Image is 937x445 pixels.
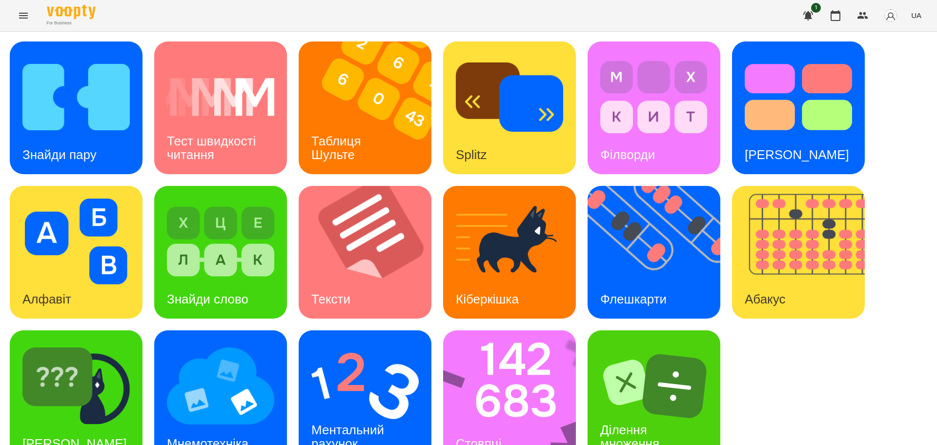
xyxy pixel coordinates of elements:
[22,343,130,429] img: Знайди Кіберкішку
[745,292,785,306] h3: Абакус
[167,292,248,306] h3: Знайди слово
[588,41,720,174] a: ФілвордиФілворди
[22,292,71,306] h3: Алфавіт
[12,4,35,27] button: Menu
[745,147,849,162] h3: [PERSON_NAME]
[732,41,865,174] a: Тест Струпа[PERSON_NAME]
[299,41,431,174] a: Таблиця ШультеТаблиця Шульте
[600,292,667,306] h3: Флешкарти
[745,54,852,140] img: Тест Струпа
[456,54,563,140] img: Splitz
[732,186,877,319] img: Абакус
[47,20,96,26] span: For Business
[311,292,350,306] h3: Тексти
[588,186,733,319] img: Флешкарти
[167,199,274,284] img: Знайди слово
[10,41,143,174] a: Знайди паруЗнайди пару
[22,54,130,140] img: Знайди пару
[907,6,925,24] button: UA
[600,343,708,429] img: Ділення множення
[154,41,287,174] a: Тест швидкості читанняТест швидкості читання
[456,292,519,306] h3: Кіберкішка
[600,54,708,140] img: Філворди
[600,147,655,162] h3: Філворди
[443,186,576,319] a: КіберкішкаКіберкішка
[732,186,865,319] a: АбакусАбакус
[456,147,487,162] h3: Splitz
[443,41,576,174] a: SplitzSplitz
[884,9,897,22] img: avatar_s.png
[311,134,365,162] h3: Таблиця Шульте
[311,343,419,429] img: Ментальний рахунок
[588,186,720,319] a: ФлешкартиФлешкарти
[456,199,563,284] img: Кіберкішка
[154,186,287,319] a: Знайди словоЗнайди слово
[10,186,143,319] a: АлфавітАлфавіт
[167,54,274,140] img: Тест швидкості читання
[167,134,259,162] h3: Тест швидкості читання
[299,186,431,319] a: ТекстиТексти
[167,343,274,429] img: Мнемотехніка
[22,199,130,284] img: Алфавіт
[911,10,921,20] span: UA
[22,147,97,162] h3: Знайди пару
[811,3,821,13] span: 1
[299,41,444,174] img: Таблиця Шульте
[299,186,444,319] img: Тексти
[47,5,96,19] img: Voopty Logo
